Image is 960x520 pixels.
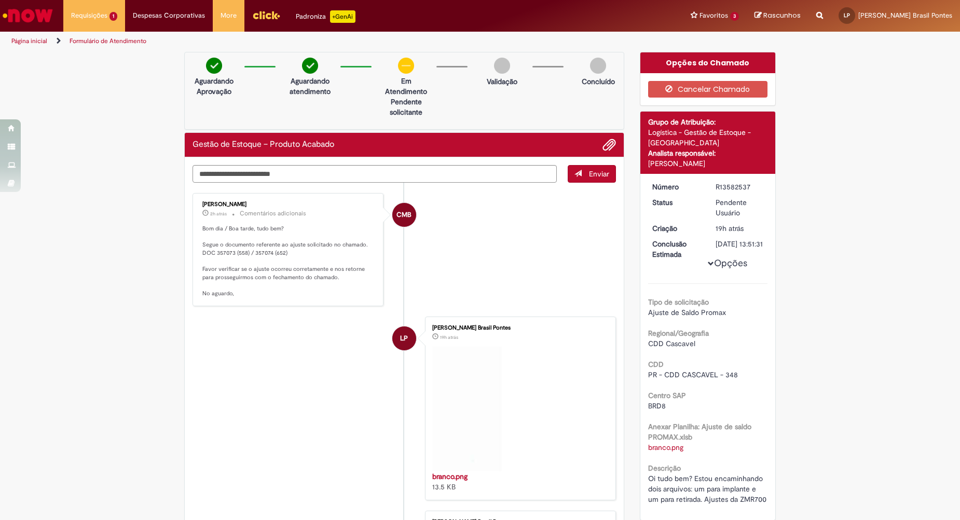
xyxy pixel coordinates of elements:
[400,326,408,351] span: LP
[11,37,47,45] a: Página inicial
[210,211,227,217] span: 2h atrás
[396,202,412,227] span: CMB
[648,329,709,338] b: Regional/Geografia
[240,209,306,218] small: Comentários adicionais
[193,140,334,149] h2: Gestão de Estoque – Produto Acabado Histórico de tíquete
[109,12,117,21] span: 1
[640,52,776,73] div: Opções do Chamado
[644,197,708,208] dt: Status
[648,463,681,473] b: Descrição
[8,32,632,51] ul: Trilhas de página
[202,225,375,298] p: Bom dia / Boa tarde, tudo bem? Segue o documento referente ao ajuste solicitado no chamado. DOC 3...
[648,422,751,442] b: Anexar Planilha: Ajuste de saldo PROMAX.xlsb
[716,223,764,234] div: 30/09/2025 15:51:28
[296,10,355,23] div: Padroniza
[432,471,605,492] div: 13.5 KB
[648,443,683,452] a: Download de branco.png
[716,239,764,249] div: [DATE] 13:51:31
[302,58,318,74] img: check-circle-green.png
[189,76,239,97] p: Aguardando Aprovação
[70,37,146,45] a: Formulário de Atendimento
[648,117,768,127] div: Grupo de Atribuição:
[133,10,205,21] span: Despesas Corporativas
[730,12,739,21] span: 3
[381,97,431,117] p: Pendente solicitante
[202,201,375,208] div: [PERSON_NAME]
[648,401,666,410] span: BRD8
[381,76,431,97] p: Em Atendimento
[716,224,744,233] time: 30/09/2025 15:51:28
[648,158,768,169] div: [PERSON_NAME]
[648,370,738,379] span: PR - CDD CASCAVEL - 348
[398,58,414,74] img: circle-minus.png
[568,165,616,183] button: Enviar
[648,81,768,98] button: Cancelar Chamado
[716,197,764,218] div: Pendente Usuário
[648,297,709,307] b: Tipo de solicitação
[392,203,416,227] div: Cecilia Martins Bonjorni
[432,472,468,481] a: branco.png
[858,11,952,20] span: [PERSON_NAME] Brasil Pontes
[71,10,107,21] span: Requisições
[494,58,510,74] img: img-circle-grey.png
[755,11,801,21] a: Rascunhos
[763,10,801,20] span: Rascunhos
[330,10,355,23] p: +GenAi
[644,239,708,259] dt: Conclusão Estimada
[392,326,416,350] div: Lizandra Da Costa Brasil Pontes
[700,10,728,21] span: Favoritos
[648,360,664,369] b: CDD
[648,148,768,158] div: Analista responsável:
[487,76,517,87] p: Validação
[590,58,606,74] img: img-circle-grey.png
[221,10,237,21] span: More
[648,339,695,348] span: CDD Cascavel
[285,76,335,97] p: Aguardando atendimento
[252,7,280,23] img: click_logo_yellow_360x200.png
[648,308,726,317] span: Ajuste de Saldo Promax
[716,182,764,192] div: R13582537
[648,127,768,148] div: Logística - Gestão de Estoque - [GEOGRAPHIC_DATA]
[648,391,686,400] b: Centro SAP
[206,58,222,74] img: check-circle-green.png
[716,224,744,233] span: 19h atrás
[644,182,708,192] dt: Número
[648,474,766,504] span: Oi tudo bem? Estou encaminhando dois arquivos: um para implante e um para retirada. Ajustes da ZM...
[644,223,708,234] dt: Criação
[582,76,615,87] p: Concluído
[844,12,850,19] span: LP
[440,334,458,340] span: 19h atrás
[602,138,616,152] button: Adicionar anexos
[589,169,609,179] span: Enviar
[432,325,605,331] div: [PERSON_NAME] Brasil Pontes
[193,165,557,183] textarea: Digite sua mensagem aqui...
[210,211,227,217] time: 01/10/2025 09:17:50
[1,5,54,26] img: ServiceNow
